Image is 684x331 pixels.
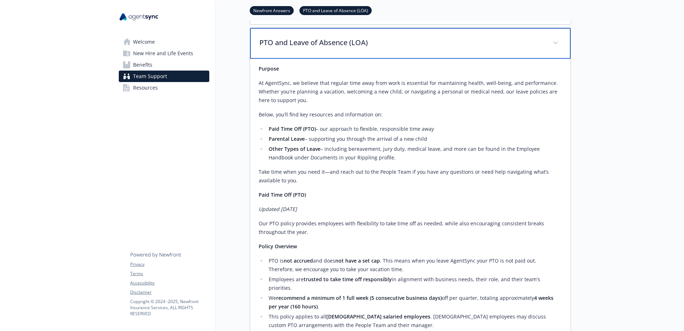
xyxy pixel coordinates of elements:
strong: trusted to take time off responsibly [304,276,392,283]
strong: Purpose [259,65,279,72]
a: Team Support [119,71,209,82]
strong: [DEMOGRAPHIC_DATA] salaried employees [326,313,430,320]
li: We off per quarter, totaling approximately . [267,294,562,311]
li: – supporting you through the arrival of a new child [267,135,562,143]
li: – our approach to flexible, responsible time away [267,125,562,133]
p: Below, you’ll find key resources and information on: [259,110,562,119]
li: PTO is and does . This means when you leave AgentSync your PTO is not paid out. Therefore, we enc... [267,256,562,274]
p: Our PTO policy provides employees with flexibility to take time off as needed, while also encoura... [259,219,562,236]
p: Copyright © 2024 - 2025 , Newfront Insurance Services, ALL RIGHTS RESERVED [130,298,209,317]
span: Resources [133,82,158,93]
a: PTO and Leave of Absence (LOA) [299,7,372,14]
li: This policy applies to all . [DEMOGRAPHIC_DATA] employees may discuss custom PTO arrangements wit... [267,312,562,330]
p: PTO and Leave of Absence (LOA) [259,37,544,48]
li: Employees are in alignment with business needs, their role, and their team's priorities. [267,275,562,292]
strong: recommend a minimum of 1 full week (5 consecutive business days) [276,294,442,301]
strong: not accrued [284,257,313,264]
a: Welcome [119,36,209,48]
strong: Paid Time Off (PTO) [269,125,316,132]
a: New Hire and Life Events [119,48,209,59]
strong: not have a set cap [335,257,380,264]
span: Benefits [133,59,152,71]
span: New Hire and Life Events [133,48,193,59]
strong: Policy Overview [259,243,297,250]
strong: Paid Time Off (PTO) [259,191,306,198]
li: – including bereavement, jury duty, medical leave, and more can be found in the Employee Handbook... [267,145,562,162]
span: Welcome [133,36,155,48]
em: Updated [DATE] [259,206,297,212]
p: Take time when you need it—and reach out to the People Team if you have any questions or need hel... [259,168,562,185]
a: Accessibility [130,280,209,286]
div: PTO and Leave of Absence (LOA) [250,28,571,59]
a: Terms [130,270,209,277]
a: Disclaimer [130,289,209,296]
strong: Parental Leave [269,135,305,142]
span: Team Support [133,71,167,82]
a: Resources [119,82,209,93]
a: Privacy [130,261,209,268]
a: Benefits [119,59,209,71]
strong: Other Types of Leave [269,145,321,152]
p: At AgentSync, we believe that regular time away from work is essential for maintaining health, we... [259,79,562,105]
a: Newfront Answers [250,7,294,14]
